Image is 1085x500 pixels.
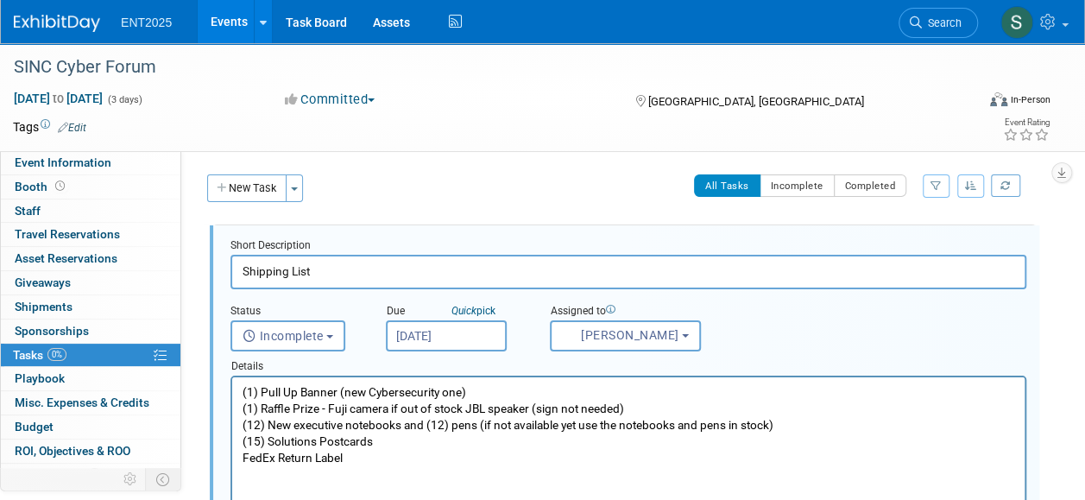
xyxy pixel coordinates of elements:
[550,304,729,320] div: Assigned to
[1,223,180,246] a: Travel Reservations
[15,396,149,409] span: Misc. Expenses & Credits
[116,468,146,491] td: Personalize Event Tab Strip
[1,247,180,270] a: Asset Reservations
[279,91,382,109] button: Committed
[448,304,499,318] a: Quickpick
[15,155,111,169] span: Event Information
[15,227,120,241] span: Travel Reservations
[899,90,1050,116] div: Event Format
[1,175,180,199] a: Booth
[243,329,324,343] span: Incomplete
[15,251,117,265] span: Asset Reservations
[230,255,1026,288] input: Name of task or a short description
[834,174,907,197] button: Completed
[15,324,89,338] span: Sponsorships
[1,271,180,294] a: Giveaways
[13,118,86,136] td: Tags
[52,180,68,193] span: Booth not reserved yet
[1,464,180,487] a: Attachments1
[146,468,181,491] td: Toggle Event Tabs
[550,320,701,351] button: [PERSON_NAME]
[121,16,172,29] span: ENT2025
[694,174,760,197] button: All Tasks
[386,304,524,320] div: Due
[15,300,73,313] span: Shipments
[50,92,66,105] span: to
[1003,118,1050,127] div: Event Rating
[8,52,962,83] div: SINC Cyber Forum
[922,16,962,29] span: Search
[14,15,100,32] img: ExhibitDay
[47,348,66,361] span: 0%
[58,122,86,134] a: Edit
[15,371,65,385] span: Playbook
[1010,93,1050,106] div: In-Person
[990,92,1007,106] img: Format-Inperson.png
[1,151,180,174] a: Event Information
[1,344,180,367] a: Tasks0%
[1,415,180,439] a: Budget
[88,468,101,481] span: 1
[15,468,101,482] span: Attachments
[15,444,130,458] span: ROI, Objectives & ROO
[899,8,978,38] a: Search
[991,174,1020,197] a: Refresh
[1,367,180,390] a: Playbook
[15,275,71,289] span: Giveaways
[1,320,180,343] a: Sponsorships
[230,238,1026,255] div: Short Description
[1,199,180,223] a: Staff
[230,304,360,320] div: Status
[648,95,864,108] span: [GEOGRAPHIC_DATA], [GEOGRAPHIC_DATA]
[230,351,1026,376] div: Details
[13,348,66,362] span: Tasks
[1,295,180,319] a: Shipments
[1,440,180,463] a: ROI, Objectives & ROO
[1000,6,1033,39] img: Stephanie Silva
[386,320,507,351] input: Due Date
[1,391,180,415] a: Misc. Expenses & Credits
[451,305,476,317] i: Quick
[15,204,41,218] span: Staff
[760,174,835,197] button: Incomplete
[15,180,68,193] span: Booth
[230,320,345,351] button: Incomplete
[13,91,104,106] span: [DATE] [DATE]
[106,94,142,105] span: (3 days)
[207,174,287,202] button: New Task
[15,420,54,434] span: Budget
[562,328,679,342] span: [PERSON_NAME]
